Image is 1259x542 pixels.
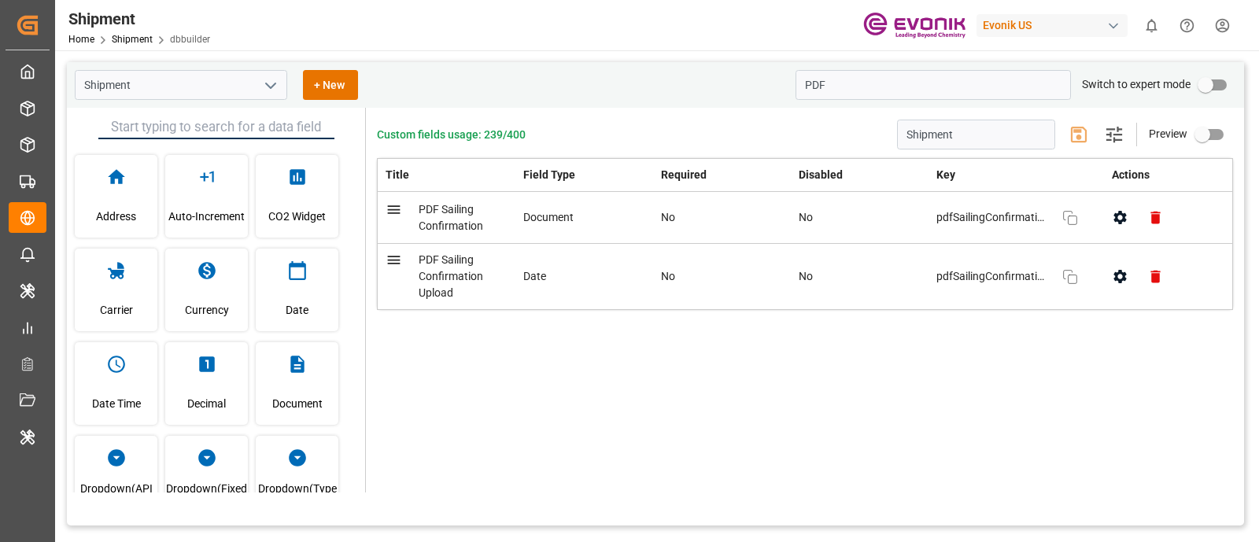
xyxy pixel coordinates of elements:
input: Type to search/select [75,70,287,100]
span: Switch to expert mode [1082,78,1191,90]
button: Help Center [1169,8,1205,43]
span: Auto-Increment [168,195,245,238]
td: No [653,244,791,310]
th: Key [929,159,1095,191]
div: Shipment [68,7,210,31]
span: pdfSailingConfirmationUpload [936,268,1047,285]
span: Decimal [187,382,226,425]
th: Title [378,159,515,192]
div: Evonik US [977,14,1128,37]
span: Dropdown(Type for options) [256,476,338,518]
tr: PDF Sailing ConfirmationDocumentNoNopdfSailingConfirmation [378,192,1233,244]
div: Date [523,268,645,285]
span: PDF Sailing Confirmation [419,203,483,232]
td: No [653,192,791,244]
input: Search for key/title [796,70,1071,100]
th: Disabled [791,159,929,192]
button: open menu [258,73,282,98]
span: pdfSailingConfirmation [936,209,1047,226]
span: Preview [1149,127,1187,140]
span: Dropdown(API for options) [75,476,157,518]
a: Home [68,34,94,45]
span: Date Time [92,382,141,425]
button: Evonik US [977,10,1134,40]
button: + New [303,70,358,100]
span: Document [272,382,323,425]
span: Date [286,289,308,331]
span: Custom fields usage: 239/400 [377,127,526,143]
a: Shipment [112,34,153,45]
input: Start typing to search for a data field [98,116,334,139]
td: No [791,244,929,310]
td: No [791,192,929,244]
span: PDF Sailing Confirmation Upload [419,253,483,299]
span: Dropdown(Fixed options) [165,476,248,518]
img: Evonik-brand-mark-Deep-Purple-RGB.jpeg_1700498283.jpeg [863,12,965,39]
span: Carrier [100,289,133,331]
th: Field Type [515,159,653,192]
th: Actions [1095,159,1232,192]
th: Required [653,159,791,192]
tr: PDF Sailing Confirmation UploadDateNoNopdfSailingConfirmationUpload [378,244,1233,310]
div: Document [523,209,645,226]
span: Address [96,195,136,238]
span: Currency [185,289,229,331]
span: CO2 Widget [268,195,326,238]
input: Enter schema title [897,120,1055,149]
button: show 0 new notifications [1134,8,1169,43]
